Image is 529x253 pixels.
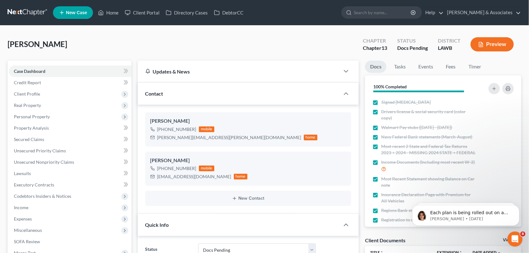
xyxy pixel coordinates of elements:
[389,61,411,73] a: Tasks
[9,179,131,191] a: Executory Contracts
[463,61,486,73] a: Timer
[14,137,44,142] span: Secured Claims
[14,68,45,74] span: Case Dashboard
[381,99,431,105] span: Signed [MEDICAL_DATA]
[363,37,387,44] div: Chapter
[365,61,387,73] a: Docs
[381,134,473,140] span: Navy Federal Bank statements (March-August)
[422,7,444,18] a: Help
[381,159,475,165] span: Income Documents (Including most recent W-2)
[14,91,40,97] span: Client Profile
[14,103,41,108] span: Real Property
[9,134,131,145] a: Secured Claims
[438,44,461,52] div: LAWB
[304,135,318,140] div: home
[381,226,477,239] span: NADA estimate on your vehicles (we will pull for you) 2017 nissan murano SL 110k miles
[234,174,248,179] div: home
[14,80,41,85] span: Credit Report
[145,68,333,75] div: Updates & News
[9,77,131,88] a: Credit Report
[199,126,215,132] div: mobile
[14,171,31,176] span: Lawsuits
[397,37,428,44] div: Status
[14,216,32,221] span: Expenses
[381,217,440,223] span: Registration to motor vehicles
[14,159,74,165] span: Unsecured Nonpriority Claims
[14,125,49,131] span: Property Analysis
[508,232,523,247] iframe: Intercom live chat
[381,45,387,51] span: 13
[9,145,131,156] a: Unsecured Priority Claims
[122,7,163,18] a: Client Portal
[9,122,131,134] a: Property Analysis
[95,7,122,18] a: Home
[157,174,231,180] div: [EMAIL_ADDRESS][DOMAIN_NAME]
[471,37,514,51] button: Preview
[9,66,131,77] a: Case Dashboard
[14,114,50,119] span: Personal Property
[397,44,428,52] div: Docs Pending
[157,134,301,141] div: [PERSON_NAME][EMAIL_ADDRESS][PERSON_NAME][DOMAIN_NAME]
[444,7,521,18] a: [PERSON_NAME] & Associates
[381,207,462,214] span: Regions Bank statements (March-August)
[14,227,42,233] span: Miscellaneous
[163,7,211,18] a: Directory Cases
[441,61,461,73] a: Fees
[381,191,477,204] span: Insurance Declaration Page with Premium for All Vehicles
[9,168,131,179] a: Lawsuits
[363,44,387,52] div: Chapter
[14,239,40,244] span: SOFA Review
[14,148,66,153] span: Unsecured Priority Claims
[14,193,71,199] span: Codebtors Insiders & Notices
[150,117,346,125] div: [PERSON_NAME]
[403,192,529,236] iframe: Intercom notifications message
[365,237,405,244] div: Client Documents
[381,109,477,121] span: Drivers license & social security card (color copy)
[503,238,519,242] a: View All
[9,236,131,247] a: SOFA Review
[145,91,163,97] span: Contact
[438,37,461,44] div: District
[381,176,477,188] span: Most Recent Statement showing Balance on Car note
[66,10,87,15] span: New Case
[9,156,131,168] a: Unsecured Nonpriority Claims
[145,222,169,228] span: Quick Info
[211,7,247,18] a: DebtorCC
[199,166,215,171] div: mobile
[373,84,407,89] strong: 100% Completed
[520,232,526,237] span: 8
[381,143,477,156] span: Most recent 2 State and Federal Tax Returns 2023 + 2024 - MISSING 2024 STATE + FEDERAL
[157,165,196,172] div: [PHONE_NUMBER]
[8,39,67,49] span: [PERSON_NAME]
[381,124,452,131] span: Walmart Pay stubs ([DATE] - [DATE])
[14,205,28,210] span: Income
[150,157,346,164] div: [PERSON_NAME]
[150,196,346,201] button: New Contact
[14,182,54,187] span: Executory Contracts
[354,7,412,18] input: Search by name...
[157,126,196,132] div: [PHONE_NUMBER]
[413,61,438,73] a: Events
